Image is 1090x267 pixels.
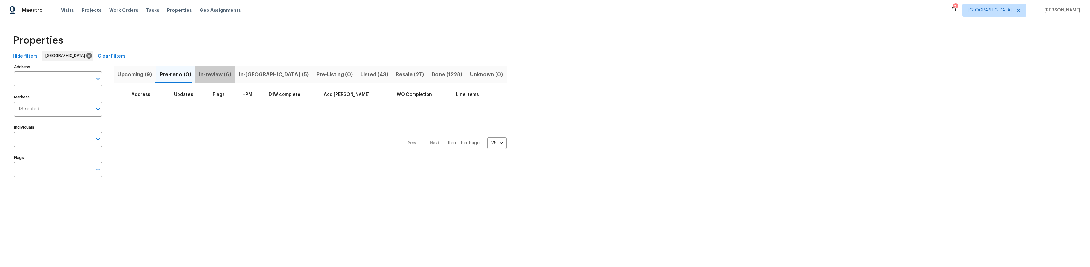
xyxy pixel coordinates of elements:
[95,51,128,62] button: Clear Filters
[456,92,479,97] span: Line Items
[200,7,241,13] span: Geo Assignments
[61,7,74,13] span: Visits
[19,106,39,112] span: 1 Selected
[1042,7,1080,13] span: [PERSON_NAME]
[94,135,102,144] button: Open
[213,92,225,97] span: Flags
[324,92,370,97] span: Acq [PERSON_NAME]
[14,126,102,129] label: Individuals
[94,165,102,174] button: Open
[360,70,388,79] span: Listed (43)
[242,92,252,97] span: HPM
[109,7,138,13] span: Work Orders
[402,103,507,184] nav: Pagination Navigation
[448,140,480,146] p: Items Per Page
[470,70,503,79] span: Unknown (0)
[160,70,191,79] span: Pre-reno (0)
[42,51,93,61] div: [GEOGRAPHIC_DATA]
[316,70,353,79] span: Pre-Listing (0)
[82,7,102,13] span: Projects
[174,92,193,97] span: Updates
[98,53,125,61] span: Clear Filters
[14,65,102,69] label: Address
[487,135,507,151] div: 25
[239,70,309,79] span: In-[GEOGRAPHIC_DATA] (5)
[396,70,424,79] span: Resale (27)
[14,156,102,160] label: Flags
[14,95,102,99] label: Markets
[22,7,43,13] span: Maestro
[132,92,150,97] span: Address
[432,70,462,79] span: Done (1228)
[13,53,38,61] span: Hide filters
[45,53,87,59] span: [GEOGRAPHIC_DATA]
[397,92,432,97] span: WO Completion
[953,4,958,10] div: 7
[117,70,152,79] span: Upcoming (9)
[199,70,231,79] span: In-review (6)
[167,7,192,13] span: Properties
[10,51,40,62] button: Hide filters
[94,74,102,83] button: Open
[269,92,300,97] span: D1W complete
[968,7,1012,13] span: [GEOGRAPHIC_DATA]
[146,8,159,12] span: Tasks
[13,37,63,44] span: Properties
[94,105,102,113] button: Open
